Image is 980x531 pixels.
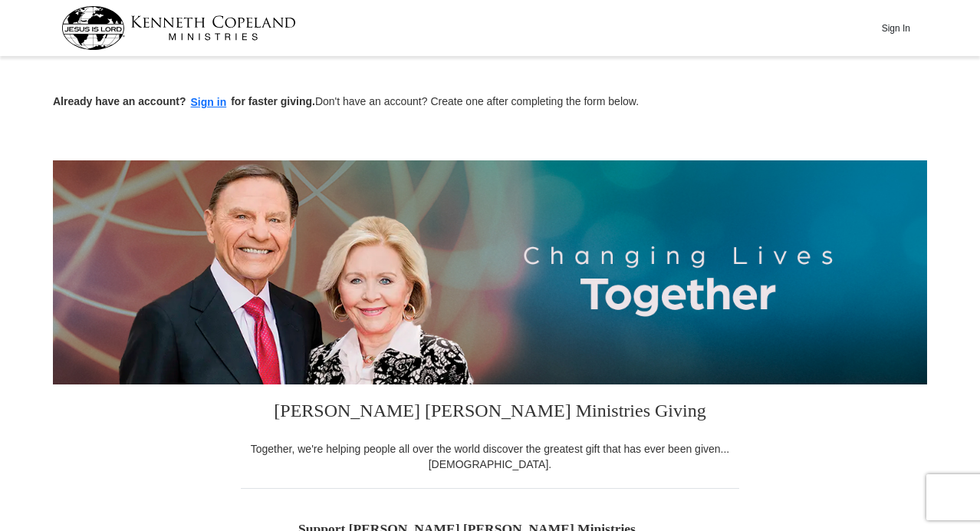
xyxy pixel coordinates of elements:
div: Together, we're helping people all over the world discover the greatest gift that has ever been g... [241,441,739,472]
button: Sign in [186,94,232,111]
button: Sign In [873,16,919,40]
p: Don't have an account? Create one after completing the form below. [53,94,927,111]
img: kcm-header-logo.svg [61,6,296,50]
h3: [PERSON_NAME] [PERSON_NAME] Ministries Giving [241,384,739,441]
strong: Already have an account? for faster giving. [53,95,315,107]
